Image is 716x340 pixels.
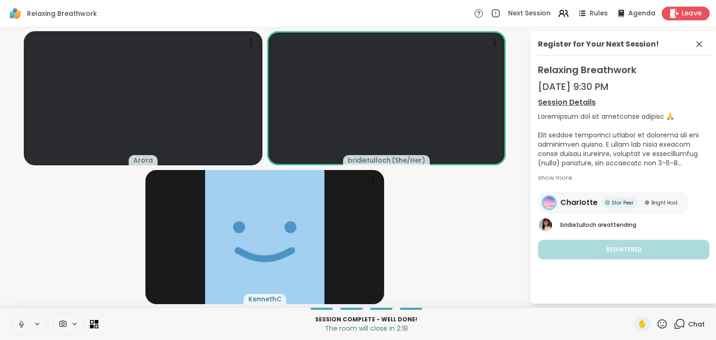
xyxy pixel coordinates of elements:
div: [DATE] 9:30 PM [538,80,709,93]
span: Relaxing Breathwork [27,9,97,18]
span: Agenda [628,9,655,18]
img: ShareWell Logomark [7,6,23,21]
span: Registered [606,245,642,254]
img: bridietulloch [539,218,552,231]
span: Chat [688,320,705,329]
img: Star Peer [605,200,610,205]
span: ✋ [638,319,647,330]
span: Rules [590,9,608,18]
span: KennethC [248,294,282,304]
div: show more [538,173,709,183]
div: Loremipsum dol sit ametconse adipisc 🙏 Elit seddoe temporinci utlabor et dolorema ali eni adminim... [538,112,709,168]
span: Relaxing Breathwork [538,63,709,76]
span: bridietulloch [348,156,391,165]
span: Leave [682,9,702,19]
span: Arora [133,156,153,165]
span: Next Session [508,9,551,18]
p: are attending [560,221,709,229]
span: Star Peer [612,199,633,206]
span: bridietulloch [560,221,596,229]
img: KennethC [205,170,324,304]
img: CharIotte [543,197,555,209]
p: Session Complete - well done! [104,315,628,324]
span: CharIotte [560,197,598,208]
img: Bright Host [645,200,649,205]
span: ( She/Her ) [392,156,425,165]
button: Registered [538,240,709,259]
a: Session Details [538,97,709,108]
div: Register for Your Next Session! [538,39,659,50]
p: The room will close in 2:18 [104,324,628,333]
a: CharIotteCharIotteStar PeerStar PeerBright HostBright Host [538,191,689,214]
span: Bright Host [651,199,678,206]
